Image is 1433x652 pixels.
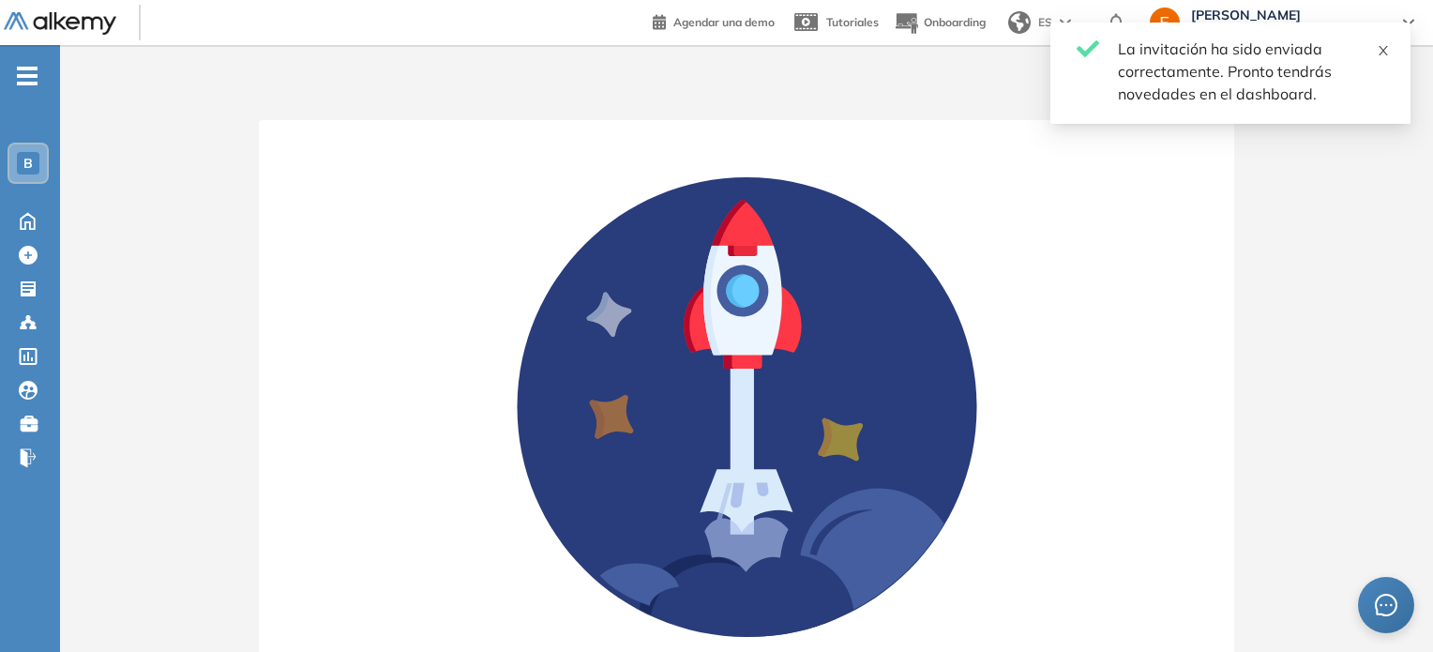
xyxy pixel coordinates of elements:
[23,156,33,171] span: B
[17,74,38,78] i: -
[1038,14,1052,31] span: ES
[1191,8,1384,23] span: [PERSON_NAME]
[894,3,986,43] button: Onboarding
[1118,38,1388,105] div: La invitación ha sido enviada correctamente. Pronto tendrás novedades en el dashboard.
[1377,44,1390,57] span: close
[924,15,986,29] span: Onboarding
[653,9,775,32] a: Agendar una demo
[1374,593,1397,616] span: message
[4,12,116,36] img: Logo
[1008,11,1031,34] img: world
[673,15,775,29] span: Agendar una demo
[826,15,879,29] span: Tutoriales
[1060,19,1071,26] img: arrow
